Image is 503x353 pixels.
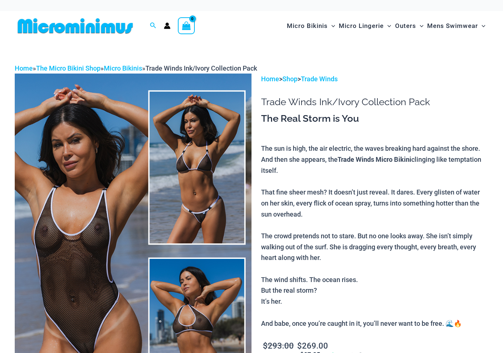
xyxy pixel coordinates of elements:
bdi: 269.00 [297,341,328,350]
a: OutersMenu ToggleMenu Toggle [393,15,425,37]
span: Micro Lingerie [339,17,384,35]
h3: The Real Storm is You [261,113,488,125]
a: Mens SwimwearMenu ToggleMenu Toggle [425,15,487,37]
span: Menu Toggle [416,17,423,35]
span: Menu Toggle [384,17,391,35]
a: Micro LingerieMenu ToggleMenu Toggle [337,15,393,37]
a: The Micro Bikini Shop [36,64,101,72]
span: $ [263,341,268,350]
bdi: 293.00 [263,341,294,350]
span: Trade Winds Ink/Ivory Collection Pack [145,64,257,72]
a: Micro Bikinis [104,64,142,72]
span: Menu Toggle [328,17,335,35]
a: Account icon link [164,22,170,29]
h1: Trade Winds Ink/Ivory Collection Pack [261,96,488,108]
p: > > [261,74,488,85]
b: Trade Winds Micro Bikini [338,155,411,164]
p: The sun is high, the air electric, the waves breaking hard against the shore. And then she appear... [261,143,488,329]
a: Home [15,64,33,72]
a: Trade Winds [301,75,338,83]
span: Mens Swimwear [427,17,478,35]
a: Home [261,75,279,83]
a: View Shopping Cart, empty [178,17,195,34]
nav: Site Navigation [284,14,488,38]
span: Micro Bikinis [287,17,328,35]
a: Micro BikinisMenu ToggleMenu Toggle [285,15,337,37]
span: $ [297,341,302,350]
a: Shop [282,75,298,83]
img: MM SHOP LOGO FLAT [15,18,136,34]
span: Menu Toggle [478,17,485,35]
span: » » » [15,64,257,72]
span: Outers [395,17,416,35]
a: Search icon link [150,21,156,31]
